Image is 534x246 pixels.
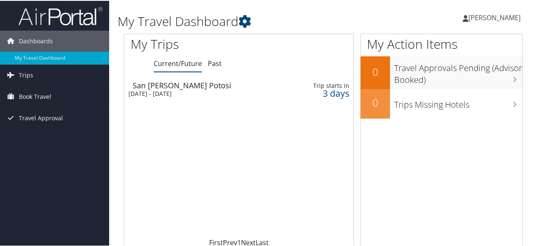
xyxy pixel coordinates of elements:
[131,34,251,52] h1: My Trips
[128,89,270,97] div: [DATE] - [DATE]
[301,81,349,89] div: Trip starts in
[361,95,390,109] h2: 0
[361,64,390,78] h2: 0
[361,88,522,118] a: 0Trips Missing Hotels
[19,64,33,85] span: Trips
[118,12,392,29] h1: My Travel Dashboard
[394,94,522,110] h3: Trips Missing Hotels
[133,81,275,88] div: San [PERSON_NAME] Potosi
[394,57,522,85] h3: Travel Approvals Pending (Advisor Booked)
[361,56,522,88] a: 0Travel Approvals Pending (Advisor Booked)
[361,34,522,52] h1: My Action Items
[208,58,222,67] a: Past
[19,85,51,106] span: Book Travel
[301,89,349,96] div: 3 days
[19,107,63,128] span: Travel Approval
[18,5,102,25] img: airportal-logo.png
[463,4,529,29] a: [PERSON_NAME]
[154,58,202,67] a: Current/Future
[19,30,53,51] span: Dashboards
[469,12,521,21] span: [PERSON_NAME]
